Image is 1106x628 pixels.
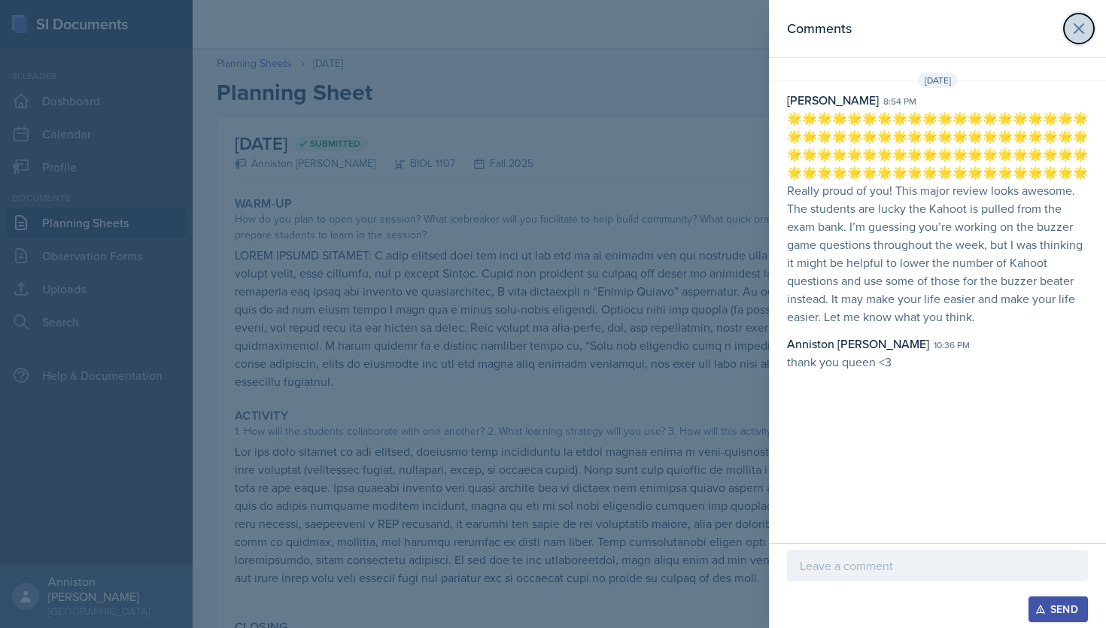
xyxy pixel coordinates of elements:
h2: Comments [787,18,852,39]
div: Anniston [PERSON_NAME] [787,335,929,353]
p: 🌟🌟🌟🌟🌟🌟🌟🌟🌟🌟🌟🌟🌟🌟🌟🌟🌟🌟🌟🌟🌟🌟🌟🌟🌟🌟🌟🌟🌟🌟🌟🌟🌟🌟🌟🌟🌟🌟🌟🌟🌟🌟🌟🌟🌟🌟🌟🌟🌟🌟🌟🌟🌟🌟🌟🌟🌟🌟🌟🌟🌟🌟🌟🌟🌟🌟🌟🌟🌟🌟🌟🌟🌟🌟🌟🌟🌟🌟🌟🌟 [787,109,1088,181]
div: 8:54 pm [883,95,916,108]
div: 10:36 pm [934,338,970,352]
p: thank you queen <3 [787,353,1088,371]
div: Send [1038,603,1078,615]
button: Send [1029,596,1088,622]
div: [PERSON_NAME] [787,91,879,109]
span: [DATE] [918,73,958,88]
p: Really proud of you! This major review looks awesome. The students are lucky the Kahoot is pulled... [787,181,1088,326]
